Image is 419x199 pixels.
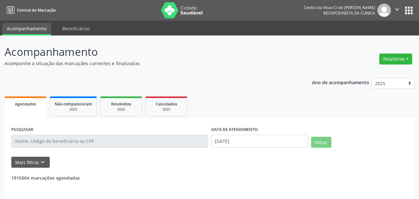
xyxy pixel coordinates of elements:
[377,4,391,17] img: img
[55,101,92,107] span: Não compareceram
[15,101,36,107] span: Agendados
[2,23,51,35] a: Acompanhamento
[11,157,50,168] button: Mais filtroskeyboard_arrow_down
[11,135,208,148] input: Nome, código do beneficiário ou CPF
[39,159,46,166] i: keyboard_arrow_down
[17,7,56,13] span: Central de Marcação
[403,5,414,16] button: apps
[311,137,331,148] button: Filtrar
[156,101,177,107] span: Cancelados
[105,107,137,112] div: 2025
[323,10,375,16] span: Recepcionista da clínica
[5,5,56,15] a: Central de Marcação
[11,175,80,181] strong: 1915004 marcações agendadas
[55,107,92,112] div: 2025
[150,107,183,112] div: 2025
[391,4,403,17] button: 
[312,78,369,86] p: Ano de acompanhamento
[111,101,131,107] span: Resolvidos
[304,5,375,10] div: Centro da Visao Cl de [PERSON_NAME]
[11,125,33,135] label: PESQUISAR
[211,125,258,135] label: DATA DE ATENDIMENTO
[393,6,401,13] i: 
[5,60,291,67] p: Acompanhe a situação das marcações correntes e finalizadas
[211,135,308,148] input: Selecione um intervalo
[5,44,291,60] p: Acompanhamento
[379,54,412,65] button: Relatórios
[58,23,95,34] a: Beneficiários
